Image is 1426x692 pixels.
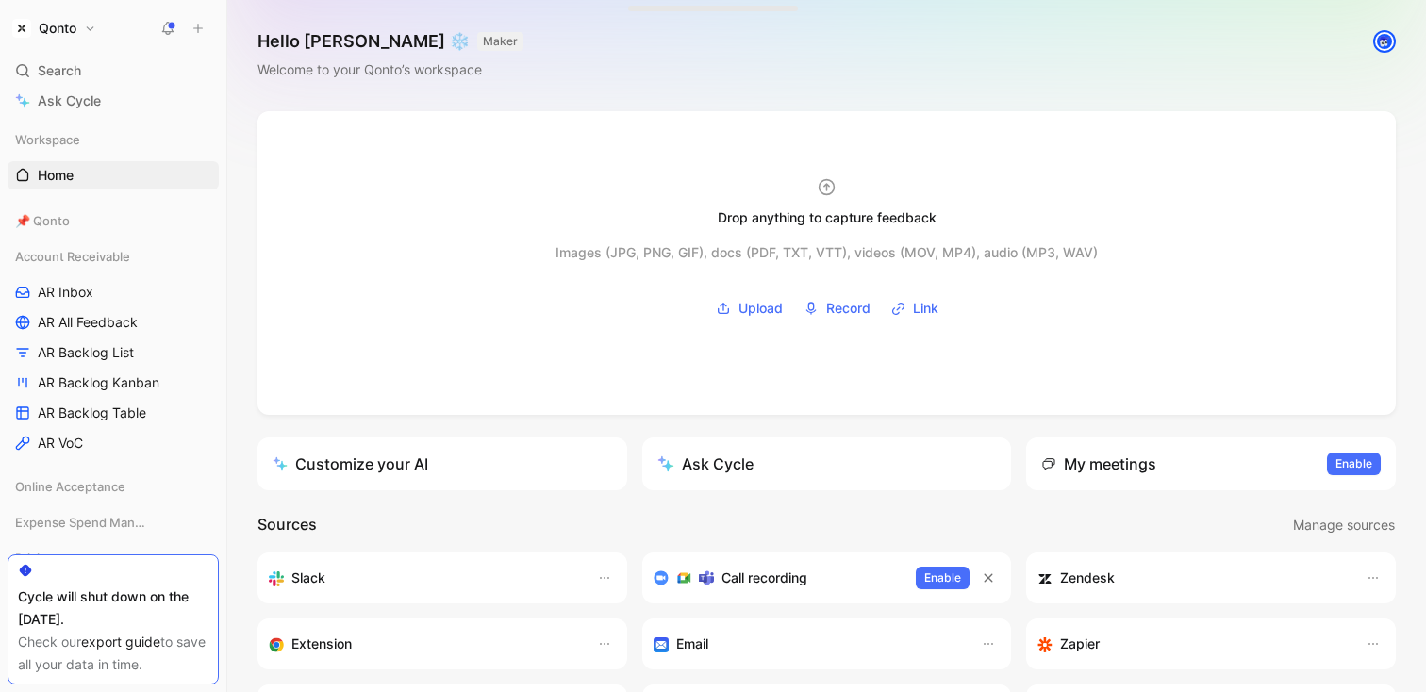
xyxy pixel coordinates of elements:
a: AR VoC [8,429,219,457]
h3: Extension [291,633,352,655]
h1: Hello [PERSON_NAME] ❄️ [257,30,523,53]
h3: Zendesk [1060,567,1115,589]
div: 📌 Qonto [8,206,219,240]
button: Upload [709,294,789,322]
span: Workspace [15,130,80,149]
h3: Slack [291,567,325,589]
div: Search [8,57,219,85]
h3: Email [676,633,708,655]
span: Enable [924,568,961,587]
div: 📌 Qonto [8,206,219,235]
div: Account Receivable [8,242,219,271]
button: Enable [1327,453,1381,475]
div: Online Acceptance [8,472,219,501]
span: AR VoC [38,434,83,453]
div: My meetings [1041,453,1156,475]
span: Home [38,166,74,185]
button: Link [885,294,945,322]
div: Images (JPG, PNG, GIF), docs (PDF, TXT, VTT), videos (MOV, MP4), audio (MP3, WAV) [555,241,1098,264]
h3: Zapier [1060,633,1100,655]
a: Ask Cycle [8,87,219,115]
span: Ask Cycle [38,90,101,112]
div: Workspace [8,125,219,154]
h1: Qonto [39,20,76,37]
img: Qonto [12,19,31,38]
div: Ask Cycle [657,453,754,475]
a: AR Backlog Kanban [8,369,219,397]
button: MAKER [477,32,523,51]
button: Enable [916,567,970,589]
span: Upload [738,297,783,320]
button: Manage sources [1292,513,1396,537]
a: Home [8,161,219,189]
span: AR Backlog Kanban [38,373,159,392]
div: Capture feedback from anywhere on the web [269,633,578,655]
div: Sync your customers, send feedback and get updates in Slack [269,567,578,589]
div: Record & transcribe meetings from Zoom, Meet & Teams. [654,567,902,589]
div: Cycle will shut down on the [DATE]. [18,585,208,631]
h3: Call recording [721,567,807,589]
div: Account ReceivableAR InboxAR All FeedbackAR Backlog ListAR Backlog KanbanAR Backlog TableAR VoC [8,242,219,457]
span: AR Backlog Table [38,404,146,422]
div: Forward emails to your feedback inbox [654,633,963,655]
div: Check our to save all your data in time. [18,631,208,676]
span: 📌 Qonto [15,211,70,230]
button: Ask Cycle [642,437,1012,490]
span: Online Acceptance [15,477,125,496]
div: Drop anything to capture feedback [718,206,937,229]
div: Sync customers and create docs [1037,567,1347,589]
div: Expense Spend Management [8,508,219,536]
h2: Sources [257,513,317,537]
span: Link [913,297,938,320]
span: Pricing [15,549,55,568]
div: Expense Spend Management [8,508,219,542]
a: Customize your AI [257,437,627,490]
a: AR Backlog Table [8,399,219,427]
a: AR Inbox [8,278,219,306]
span: AR All Feedback [38,313,138,332]
span: AR Backlog List [38,343,134,362]
span: Account Receivable [15,247,130,266]
button: QontoQonto [8,15,101,41]
span: Record [826,297,871,320]
span: Manage sources [1293,514,1395,536]
a: AR All Feedback [8,308,219,337]
span: Search [38,59,81,82]
a: AR Backlog List [8,338,219,367]
div: Pricing [8,544,219,572]
div: Capture feedback from thousands of sources with Zapier (survey results, recordings, sheets, etc). [1037,633,1347,655]
span: AR Inbox [38,283,93,302]
div: Online Acceptance [8,472,219,506]
div: Customize your AI [273,453,428,475]
a: export guide [81,634,160,650]
div: Pricing [8,544,219,578]
span: Enable [1335,454,1372,473]
img: avatar [1375,32,1394,51]
span: Expense Spend Management [15,513,149,532]
button: Record [797,294,877,322]
div: Welcome to your Qonto’s workspace [257,58,523,81]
